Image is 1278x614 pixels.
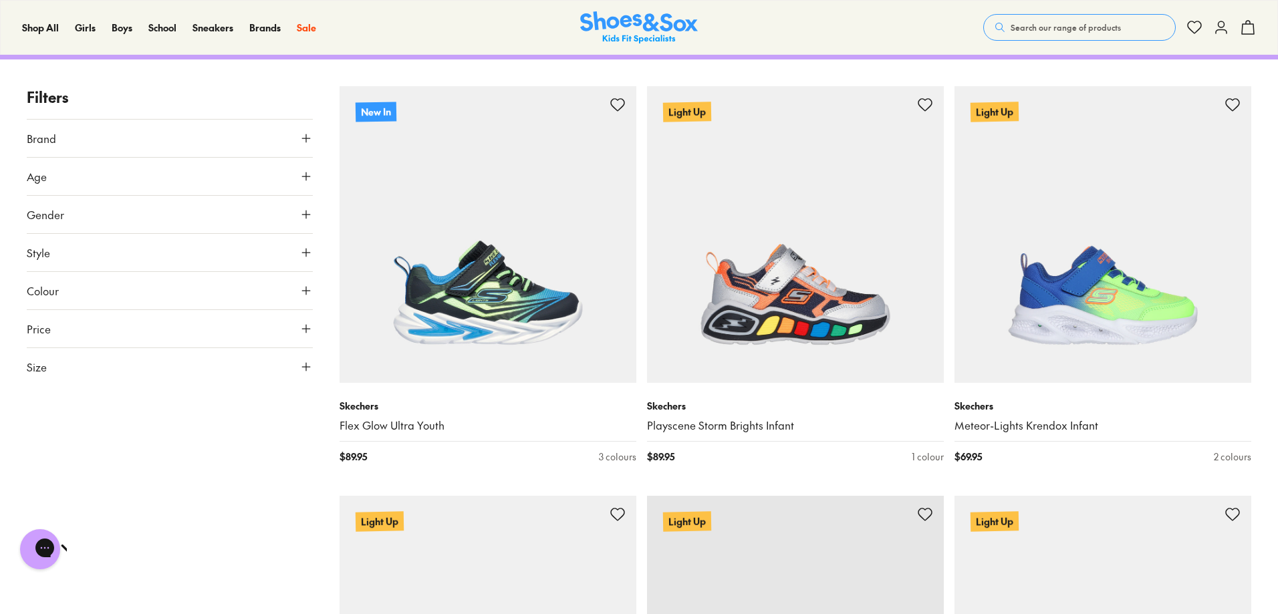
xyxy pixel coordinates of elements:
[193,21,233,35] a: Sneakers
[22,21,59,35] a: Shop All
[599,450,636,464] div: 3 colours
[75,21,96,34] span: Girls
[27,348,313,386] button: Size
[1214,450,1251,464] div: 2 colours
[75,21,96,35] a: Girls
[13,524,67,574] iframe: Gorgias live chat messenger
[112,21,132,35] a: Boys
[148,21,176,35] a: School
[27,245,50,261] span: Style
[27,283,59,299] span: Colour
[954,399,1251,413] p: Skechers
[148,21,176,34] span: School
[340,86,636,383] a: New In
[297,21,316,34] span: Sale
[580,11,698,44] img: SNS_Logo_Responsive.svg
[971,102,1019,122] p: Light Up
[27,272,313,309] button: Colour
[983,14,1176,41] button: Search our range of products
[340,399,636,413] p: Skechers
[27,120,313,157] button: Brand
[249,21,281,35] a: Brands
[27,206,64,222] span: Gender
[356,511,404,531] p: Light Up
[27,321,51,337] span: Price
[954,418,1251,433] a: Meteor-Lights Krendox Infant
[912,450,944,464] div: 1 colour
[27,158,313,195] button: Age
[663,511,711,531] p: Light Up
[647,450,674,464] span: $ 89.95
[340,450,367,464] span: $ 89.95
[297,21,316,35] a: Sale
[27,234,313,271] button: Style
[27,168,47,184] span: Age
[971,511,1019,531] p: Light Up
[27,130,56,146] span: Brand
[580,11,698,44] a: Shoes & Sox
[647,418,944,433] a: Playscene Storm Brights Infant
[27,86,313,108] p: Filters
[22,21,59,34] span: Shop All
[27,310,313,347] button: Price
[954,86,1251,383] a: Light Up
[340,418,636,433] a: Flex Glow Ultra Youth
[112,21,132,34] span: Boys
[27,196,313,233] button: Gender
[1011,21,1121,33] span: Search our range of products
[647,86,944,383] a: Light Up
[954,450,982,464] span: $ 69.95
[663,102,711,122] p: Light Up
[27,359,47,375] span: Size
[193,21,233,34] span: Sneakers
[249,21,281,34] span: Brands
[647,399,944,413] p: Skechers
[356,102,396,122] p: New In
